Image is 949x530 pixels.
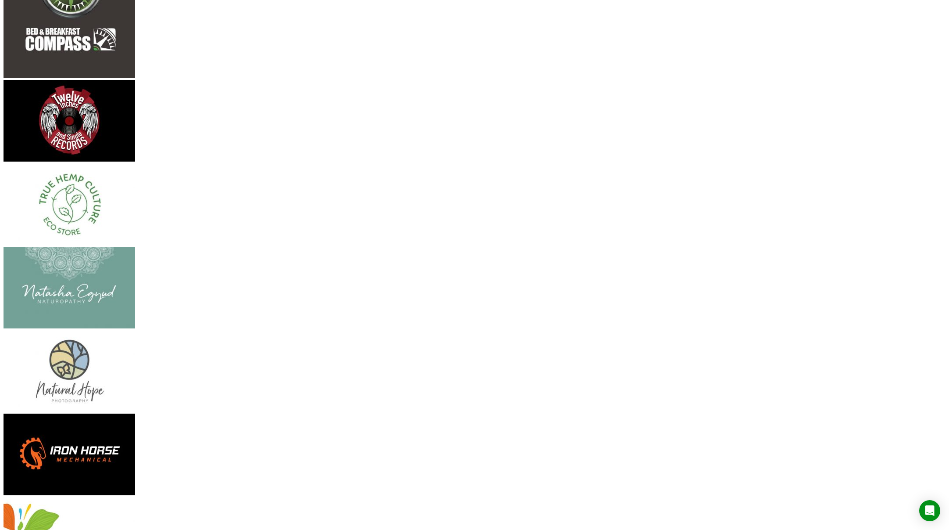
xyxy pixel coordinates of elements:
div: Open Intercom Messenger [919,500,940,521]
a: Natasha Egyud Logo Design [4,247,945,330]
a: Iron Horse Logo Design [4,414,945,497]
img: Twelve Inches and Single Logo Design [4,80,135,162]
img: Natural Hope Logo Design [4,330,135,412]
img: True Hemp Culture Logo Design [4,163,135,245]
a: Twelve Inches and Single Logo Design [4,80,945,163]
img: Iron Horse Logo Design [4,414,135,495]
a: True Hemp Culture Logo Design [4,163,945,247]
a: Natural Hope Logo Design [4,330,945,414]
img: Natasha Egyud Logo Design [4,247,135,328]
